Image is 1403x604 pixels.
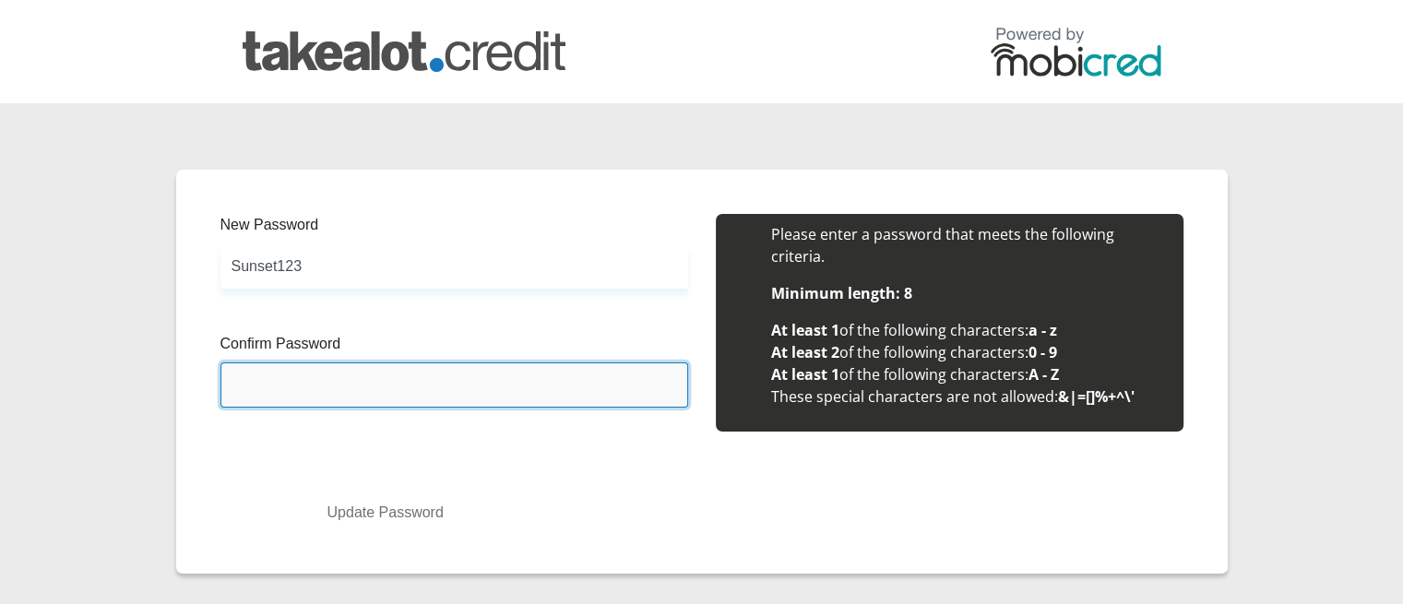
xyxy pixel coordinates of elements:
[234,496,537,529] button: Update Password
[991,27,1161,77] img: powered by mobicred logo
[771,320,839,340] b: At least 1
[771,223,1165,267] li: Please enter a password that meets the following criteria.
[771,364,839,385] b: At least 1
[1028,364,1059,385] b: A - Z
[220,214,688,243] label: New Password
[771,363,1165,385] li: of the following characters:
[771,283,912,303] b: Minimum length: 8
[771,319,1165,341] li: of the following characters:
[220,243,688,289] input: Enter new Password
[220,333,688,362] label: Confirm Password
[771,385,1165,408] li: These special characters are not allowed:
[771,342,839,362] b: At least 2
[243,31,565,72] img: takealot_credit logo
[1058,386,1135,407] b: &|=[]%+^\'
[1028,342,1057,362] b: 0 - 9
[1028,320,1057,340] b: a - z
[220,362,688,408] input: Confirm Password
[771,341,1165,363] li: of the following characters:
